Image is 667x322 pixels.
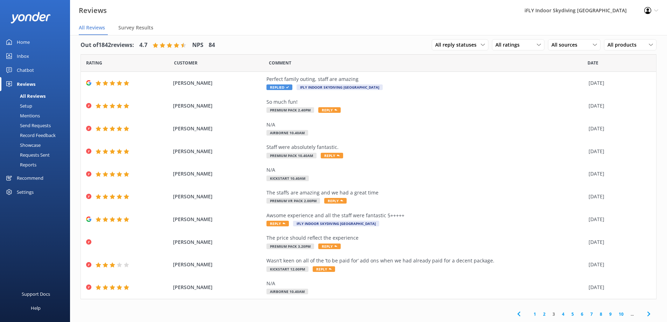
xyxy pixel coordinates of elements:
span: All ratings [495,41,524,49]
span: Reply [318,107,341,113]
div: Settings [17,185,34,199]
div: Send Requests [4,121,51,130]
span: Kickstart 10.40am [266,176,309,181]
span: Reply [321,153,343,158]
span: Airborne 10.40am [266,289,308,294]
a: 4 [558,311,568,317]
a: Reports [4,160,70,170]
a: 7 [587,311,596,317]
div: [DATE] [589,193,647,200]
span: All reply statuses [435,41,481,49]
img: yonder-white-logo.png [11,12,51,23]
h4: NPS [192,41,203,50]
div: Inbox [17,49,29,63]
span: [PERSON_NAME] [173,238,263,246]
a: 9 [606,311,615,317]
span: [PERSON_NAME] [173,102,263,110]
a: 3 [549,311,558,317]
span: [PERSON_NAME] [173,193,263,200]
div: Support Docs [22,287,50,301]
div: The staffs are amazing and we had a great time [266,189,585,197]
div: [DATE] [589,79,647,87]
span: [PERSON_NAME] [173,125,263,132]
span: Airborne 10.40am [266,130,308,136]
span: Premium Pack 3.20pm [266,244,314,249]
div: The price should reflect the experience [266,234,585,242]
h3: Reviews [79,5,107,16]
div: Wasn’t keen on all of the ‘to be paid for’ add ons when we had already paid for a decent package. [266,257,585,265]
h4: Out of 1842 reviews: [81,41,134,50]
div: Setup [4,101,32,111]
a: 5 [568,311,577,317]
span: iFLY Indoor Skydiving [GEOGRAPHIC_DATA] [293,221,379,226]
a: Setup [4,101,70,111]
a: Record Feedback [4,130,70,140]
div: [DATE] [589,261,647,268]
a: 6 [577,311,587,317]
a: 10 [615,311,627,317]
a: Requests Sent [4,150,70,160]
div: Requests Sent [4,150,50,160]
div: Showcase [4,140,41,150]
span: Premium Pack 10.40am [266,153,317,158]
div: Record Feedback [4,130,56,140]
span: All Reviews [79,24,105,31]
span: Premium VR Pack 2.00pm [266,198,320,204]
span: All sources [551,41,582,49]
div: All Reviews [4,91,46,101]
span: Date [588,60,598,66]
span: Date [174,60,197,66]
div: Home [17,35,30,49]
a: 8 [596,311,606,317]
span: [PERSON_NAME] [173,261,263,268]
span: [PERSON_NAME] [173,148,263,155]
div: Staff were absolutely fantastic. [266,143,585,151]
span: Reply [318,244,341,249]
div: Reports [4,160,36,170]
div: So much fun! [266,98,585,106]
a: 1 [530,311,540,317]
span: Survey Results [118,24,153,31]
h4: 4.7 [139,41,147,50]
a: Showcase [4,140,70,150]
span: [PERSON_NAME] [173,79,263,87]
div: [DATE] [589,125,647,132]
h4: 84 [209,41,215,50]
div: Reviews [17,77,35,91]
span: Date [86,60,102,66]
div: Chatbot [17,63,34,77]
div: Help [31,301,41,315]
div: [DATE] [589,283,647,291]
div: [DATE] [589,170,647,178]
span: Question [269,60,291,66]
span: Kickstart 12.00pm [266,266,308,272]
span: Replied [266,84,292,90]
div: N/A [266,121,585,129]
span: All products [607,41,641,49]
span: [PERSON_NAME] [173,170,263,178]
span: Premium Pack 2.40pm [266,107,314,113]
span: ... [627,311,637,317]
span: Reply [324,198,347,204]
span: [PERSON_NAME] [173,283,263,291]
a: Send Requests [4,121,70,130]
a: Mentions [4,111,70,121]
a: 2 [540,311,549,317]
span: Reply [266,221,289,226]
div: N/A [266,166,585,174]
div: [DATE] [589,102,647,110]
a: All Reviews [4,91,70,101]
div: [DATE] [589,148,647,155]
div: Awsome experience and all the staff were fantastic 5+++++ [266,212,585,219]
div: [DATE] [589,238,647,246]
span: Reply [313,266,335,272]
span: [PERSON_NAME] [173,215,263,223]
div: [DATE] [589,215,647,223]
div: Perfect family outing, staff are amazing [266,75,585,83]
div: Recommend [17,171,43,185]
div: Mentions [4,111,40,121]
div: N/A [266,280,585,287]
span: iFLY Indoor Skydiving [GEOGRAPHIC_DATA] [297,84,383,90]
